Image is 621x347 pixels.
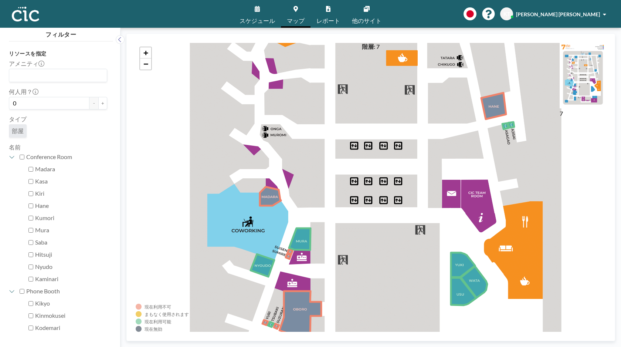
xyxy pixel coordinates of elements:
[35,226,107,234] label: Mura
[143,48,148,57] span: +
[140,47,151,58] a: Zoom in
[10,71,103,80] input: Search for option
[9,144,21,151] label: 名前
[9,88,38,95] label: 何人用？
[9,50,107,57] h3: リソースを指定
[26,287,107,295] label: Phone Booth
[287,18,305,24] span: マップ
[35,178,107,185] label: Kasa
[503,11,510,17] span: KT
[35,202,107,209] label: Hane
[362,43,380,50] h4: 階層: 7
[9,115,27,123] label: タイプ
[35,275,107,283] label: Kaminari
[35,312,107,319] label: Kinmokusei
[35,251,107,258] label: Hitsuji
[35,300,107,307] label: Kikyo
[560,110,563,117] label: 7
[35,190,107,197] label: Kiri
[26,153,107,161] label: Conference Room
[140,58,151,70] a: Zoom out
[35,324,107,331] label: Kodemari
[98,97,107,110] button: +
[145,311,189,317] div: まもなく使用されます
[516,11,600,17] span: [PERSON_NAME] [PERSON_NAME]
[35,239,107,246] label: Saba
[35,263,107,270] label: Nyudo
[12,7,39,21] img: organization-logo
[560,43,606,108] img: e756fe08e05d43b3754d147caf3627ee.png
[9,28,113,38] h4: フィルター
[12,127,24,134] span: 部屋
[145,326,162,332] div: 現在無効
[143,59,148,68] span: −
[35,214,107,222] label: Kumori
[316,18,340,24] span: レポート
[240,18,275,24] span: スケジュール
[9,69,107,82] div: Search for option
[145,319,171,324] div: 現在利用可能
[352,18,381,24] span: 他のサイト
[145,304,171,310] div: 現在利用不可
[89,97,98,110] button: -
[9,60,44,67] label: アメニティ
[35,165,107,173] label: Madara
